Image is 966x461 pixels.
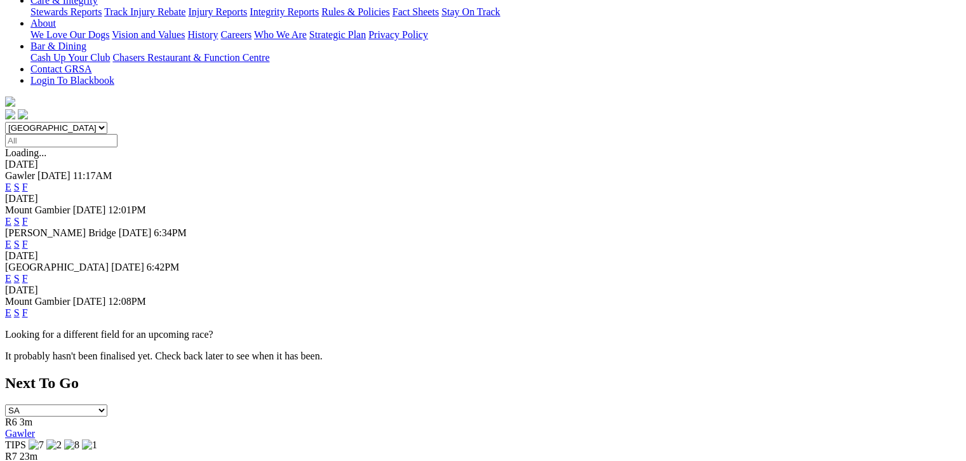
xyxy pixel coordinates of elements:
span: [PERSON_NAME] Bridge [5,227,116,238]
a: Bar & Dining [30,41,86,51]
span: [DATE] [119,227,152,238]
a: S [14,216,20,227]
a: Stewards Reports [30,6,102,17]
a: History [187,29,218,40]
span: 6:34PM [154,227,187,238]
a: Careers [220,29,252,40]
a: F [22,182,28,192]
a: Privacy Policy [368,29,428,40]
a: F [22,216,28,227]
span: [DATE] [111,262,144,272]
img: 7 [29,439,44,451]
span: R6 [5,417,17,427]
a: S [14,307,20,318]
div: About [30,29,961,41]
img: logo-grsa-white.png [5,97,15,107]
div: Care & Integrity [30,6,961,18]
a: Who We Are [254,29,307,40]
a: Stay On Track [441,6,500,17]
span: [DATE] [37,170,70,181]
a: Track Injury Rebate [104,6,185,17]
a: S [14,239,20,250]
a: F [22,273,28,284]
a: About [30,18,56,29]
span: [GEOGRAPHIC_DATA] [5,262,109,272]
span: Mount Gambier [5,296,70,307]
span: [DATE] [73,204,106,215]
a: Injury Reports [188,6,247,17]
span: Loading... [5,147,46,158]
img: 1 [82,439,97,451]
partial: It probably hasn't been finalised yet. Check back later to see when it has been. [5,351,323,361]
a: E [5,239,11,250]
a: S [14,273,20,284]
a: Chasers Restaurant & Function Centre [112,52,269,63]
a: Fact Sheets [392,6,439,17]
span: 11:17AM [73,170,112,181]
a: Rules & Policies [321,6,390,17]
img: 2 [46,439,62,451]
a: Strategic Plan [309,29,366,40]
a: S [14,182,20,192]
a: E [5,307,11,318]
img: twitter.svg [18,109,28,119]
span: Mount Gambier [5,204,70,215]
a: E [5,273,11,284]
a: E [5,216,11,227]
span: 12:08PM [108,296,146,307]
a: Login To Blackbook [30,75,114,86]
span: Gawler [5,170,35,181]
span: 3m [20,417,32,427]
h2: Next To Go [5,375,961,392]
input: Select date [5,134,117,147]
div: [DATE] [5,250,961,262]
a: Integrity Reports [250,6,319,17]
a: F [22,239,28,250]
span: 6:42PM [147,262,180,272]
div: [DATE] [5,159,961,170]
span: 12:01PM [108,204,146,215]
a: E [5,182,11,192]
div: [DATE] [5,284,961,296]
div: Bar & Dining [30,52,961,63]
a: Cash Up Your Club [30,52,110,63]
a: We Love Our Dogs [30,29,109,40]
div: [DATE] [5,193,961,204]
span: [DATE] [73,296,106,307]
a: Gawler [5,428,35,439]
span: TIPS [5,439,26,450]
a: F [22,307,28,318]
a: Contact GRSA [30,63,91,74]
a: Vision and Values [112,29,185,40]
p: Looking for a different field for an upcoming race? [5,329,961,340]
img: 8 [64,439,79,451]
img: facebook.svg [5,109,15,119]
